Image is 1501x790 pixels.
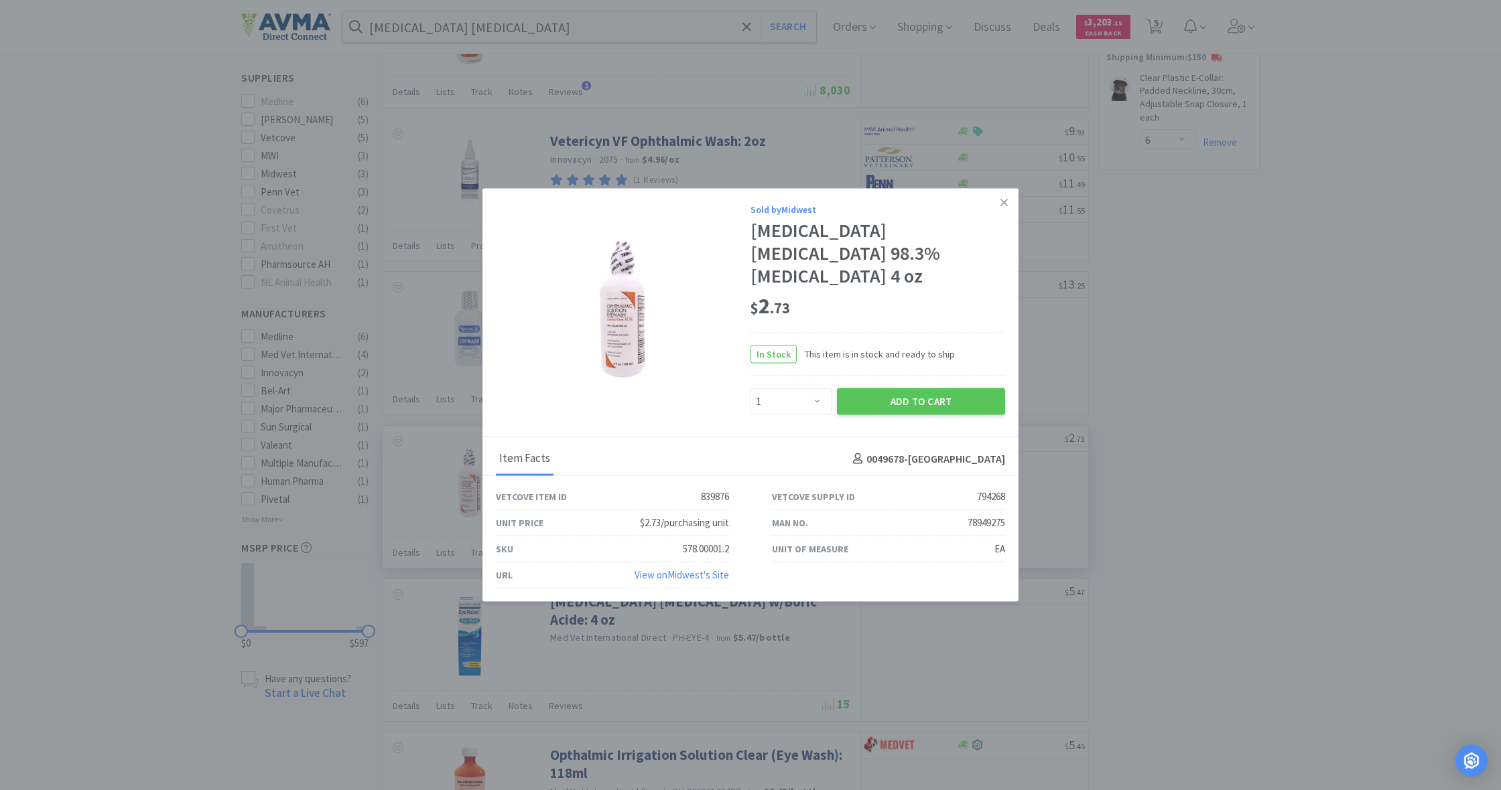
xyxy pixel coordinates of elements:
div: Open Intercom Messenger [1455,744,1488,777]
img: 4996345a77c549b1b5f801520698c8fb_794268.jpeg [536,221,710,395]
a: View onMidwest's Site [635,568,729,580]
div: 839876 [701,488,729,504]
span: . 73 [770,299,790,317]
div: Unit of Measure [772,541,848,556]
div: $2.73/purchasing unit [640,514,729,530]
div: 794268 [977,488,1005,504]
span: In Stock [751,345,796,362]
div: 78949275 [968,514,1005,530]
span: This item is in stock and ready to ship [797,347,955,362]
div: URL [496,567,513,582]
div: Sold by Midwest [750,202,1005,217]
button: Add to Cart [837,388,1005,414]
div: Man No. [772,515,808,530]
div: SKU [496,541,513,556]
div: EA [994,540,1005,556]
span: 2 [750,293,790,319]
h4: 0049678 - [GEOGRAPHIC_DATA] [848,450,1005,467]
div: Item Facts [496,442,553,475]
div: Vetcove Supply ID [772,489,855,503]
div: [MEDICAL_DATA] [MEDICAL_DATA] 98.3% [MEDICAL_DATA] 4 oz [750,220,1005,287]
span: $ [750,299,759,317]
div: Vetcove Item ID [496,489,567,503]
div: 578.00001.2 [683,540,729,556]
div: Unit Price [496,515,543,530]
